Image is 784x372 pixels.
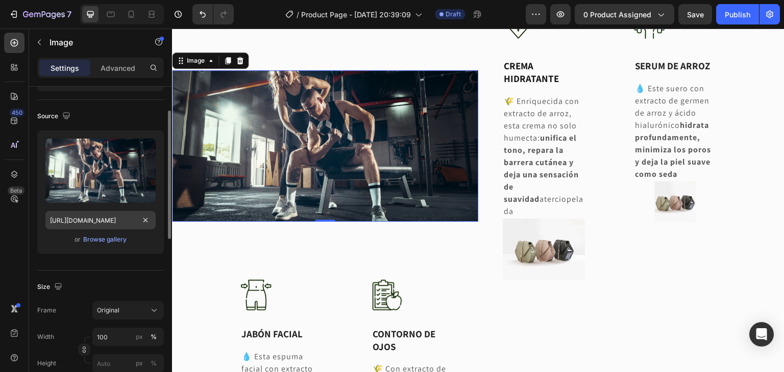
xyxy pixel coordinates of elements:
[92,301,164,320] button: Original
[332,104,407,176] strong: unifica el tono, repara la barrera cutánea y deja una sensación de suavidad
[575,4,674,24] button: 0 product assigned
[716,4,759,24] button: Publish
[463,31,543,44] p: SERUM DE ARROZ
[37,359,56,368] label: Height
[136,359,143,368] div: px
[725,9,750,20] div: Publish
[297,9,299,20] span: /
[45,211,156,229] input: https://example.com/image.jpg
[136,332,143,341] div: px
[151,332,157,341] div: %
[332,67,412,189] p: 🌾 Enriquecida con extracto de arroz, esta crema no solo humecta: aterciopelada
[678,4,712,24] button: Save
[151,359,157,368] div: %
[463,54,543,152] p: 💧 Este suero con extracto de germen de arroz y ácido hialurónico
[10,109,24,117] div: 450
[331,190,413,252] img: image_demo.jpg
[97,306,119,315] span: Original
[463,91,539,151] strong: hidrata profundamente, minimiza los poros y deja la piel suave como seda
[148,331,160,343] button: px
[301,9,411,20] span: Product Page - [DATE] 20:39:09
[133,331,145,343] button: %
[37,280,64,294] div: Size
[67,8,71,20] p: 7
[92,328,164,346] input: px%
[51,63,79,73] p: Settings
[37,332,54,341] label: Width
[583,9,651,20] span: 0 product assigned
[4,4,76,24] button: 7
[83,234,127,245] button: Browse gallery
[192,4,234,24] div: Undo/Redo
[172,29,784,372] iframe: Design area
[749,322,774,347] div: Open Intercom Messenger
[148,357,160,369] button: px
[201,299,281,324] p: CONTORNO DE OJOS
[446,10,461,19] span: Draft
[101,63,135,73] p: Advanced
[69,299,150,312] p: JABÓN FACIAL
[133,357,145,369] button: %
[483,153,524,194] img: image_demo.jpg
[45,139,156,203] img: preview-image
[50,36,136,48] p: Image
[75,233,81,246] span: or
[37,306,56,315] label: Frame
[83,235,127,244] div: Browse gallery
[8,187,24,195] div: Beta
[332,31,412,56] p: CREMA HIDRATANTE
[37,110,72,123] div: Source
[687,10,704,19] span: Save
